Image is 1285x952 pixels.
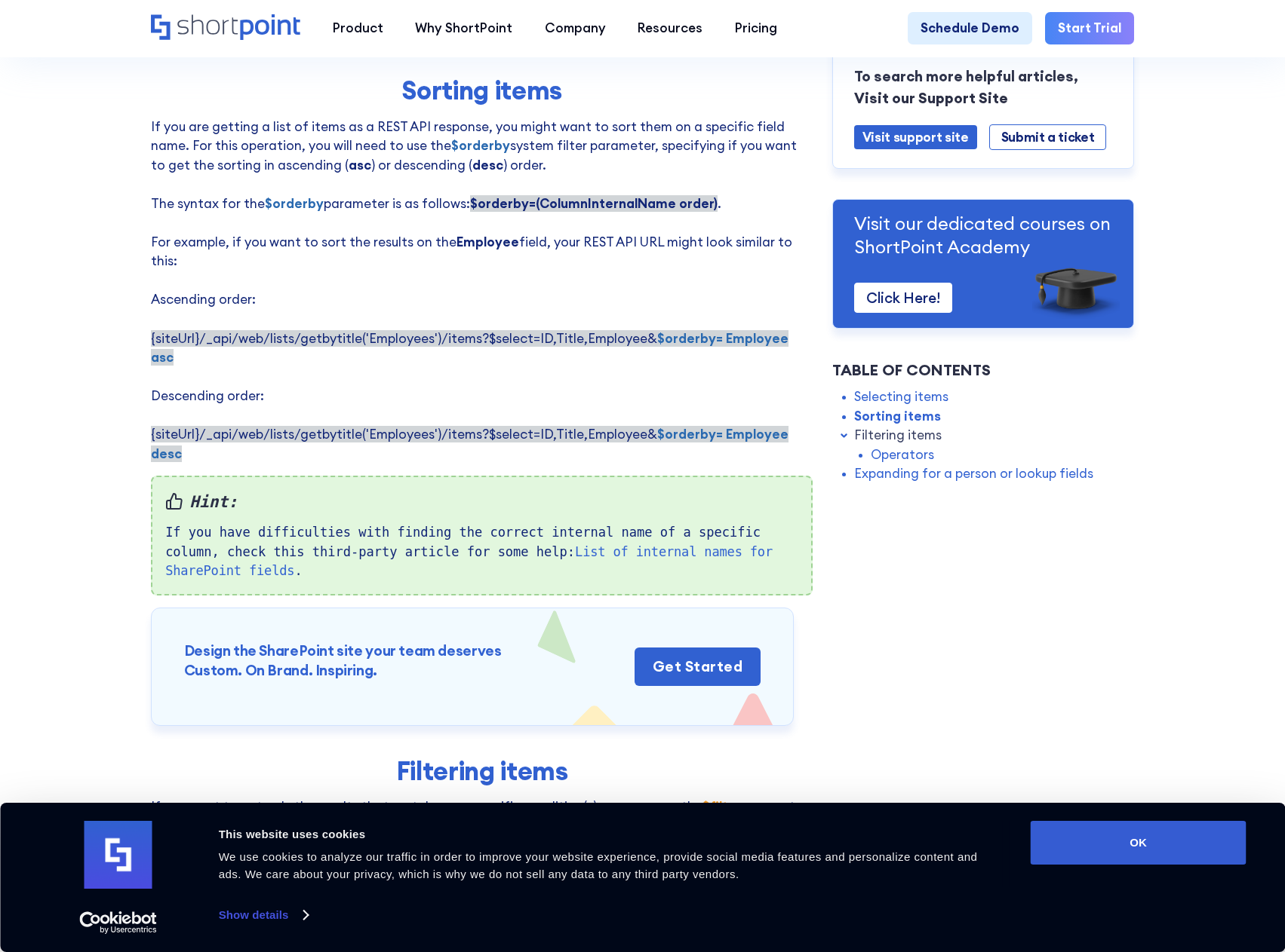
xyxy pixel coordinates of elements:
strong: $orderby [451,137,510,154]
a: Start Trial [1045,12,1134,44]
div: Table of Contents [832,359,1134,381]
a: Pricing [719,12,794,44]
strong: $filter [702,798,742,815]
span: {siteUrl}/_api/web/lists/getbytitle('Employees')/items?$select=ID,Title,Employee& [151,426,789,462]
h3: Design the SharePoint site your team deserves Custom. On Brand. Inspiring. [184,641,502,681]
a: Filtering items [854,426,942,445]
h2: Filtering items [199,756,765,786]
p: Visit our dedicated courses on ShortPoint Academy [854,212,1112,259]
div: If you have difficulties with finding the correct internal name of a specific column, check this ... [151,476,813,595]
em: Hint: [165,490,798,514]
a: Resources [622,12,719,44]
p: To search more helpful articles, Visit our Support Site [854,66,1112,109]
strong: Employee [457,234,519,250]
a: get started [635,647,761,686]
a: Operators [871,445,934,464]
a: Visit support site [854,124,977,148]
strong: $orderby=(ColumnInternalName order) [470,195,718,212]
a: Product [316,12,399,44]
a: Sorting items [854,406,941,426]
a: Why ShortPoint [399,12,529,44]
div: Company [545,19,606,38]
div: Resources [638,19,702,38]
a: Submit a ticket [989,124,1107,149]
a: Selecting items [854,387,948,407]
p: If you want to get only the results that match some specific condition(s), you may use the parame... [151,797,813,856]
h2: Sorting items [199,75,765,106]
a: Usercentrics Cookiebot - opens in a new window [52,911,184,934]
button: OK [1031,821,1247,865]
a: Expanding for a person or lookup fields [854,464,1093,484]
strong: $orderby [265,195,324,212]
strong: desc [472,157,503,173]
a: Show details [219,904,308,926]
div: Why ShortPoint [415,19,512,38]
a: Company [528,12,622,44]
a: Home [151,14,300,42]
a: Click Here! [854,283,952,313]
span: We use cookies to analyze our traffic in order to improve your website experience, provide social... [219,850,978,880]
div: Product [333,19,383,38]
strong: asc [349,157,371,173]
img: logo [85,821,152,889]
p: If you are getting a list of items as a REST API response, you might want to sort them on a speci... [151,118,813,464]
div: This website uses cookies [219,825,997,843]
span: {siteUrl}/_api/web/lists/getbytitle('Employees')/items?$select=ID,Title,Employee& [151,330,789,366]
a: Schedule Demo [908,12,1032,44]
strong: $orderby= Employee desc [151,426,789,462]
div: Pricing [735,19,777,38]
